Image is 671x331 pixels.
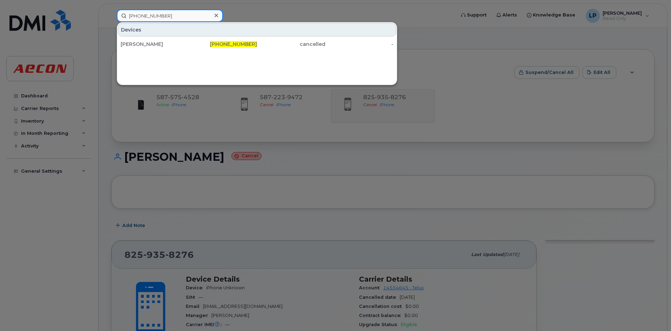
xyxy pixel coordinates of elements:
div: Devices [118,23,396,36]
span: [PHONE_NUMBER] [210,41,257,47]
div: - [325,41,394,48]
div: cancelled [257,41,325,48]
a: [PERSON_NAME][PHONE_NUMBER]cancelled- [118,38,396,50]
div: [PERSON_NAME] [121,41,189,48]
